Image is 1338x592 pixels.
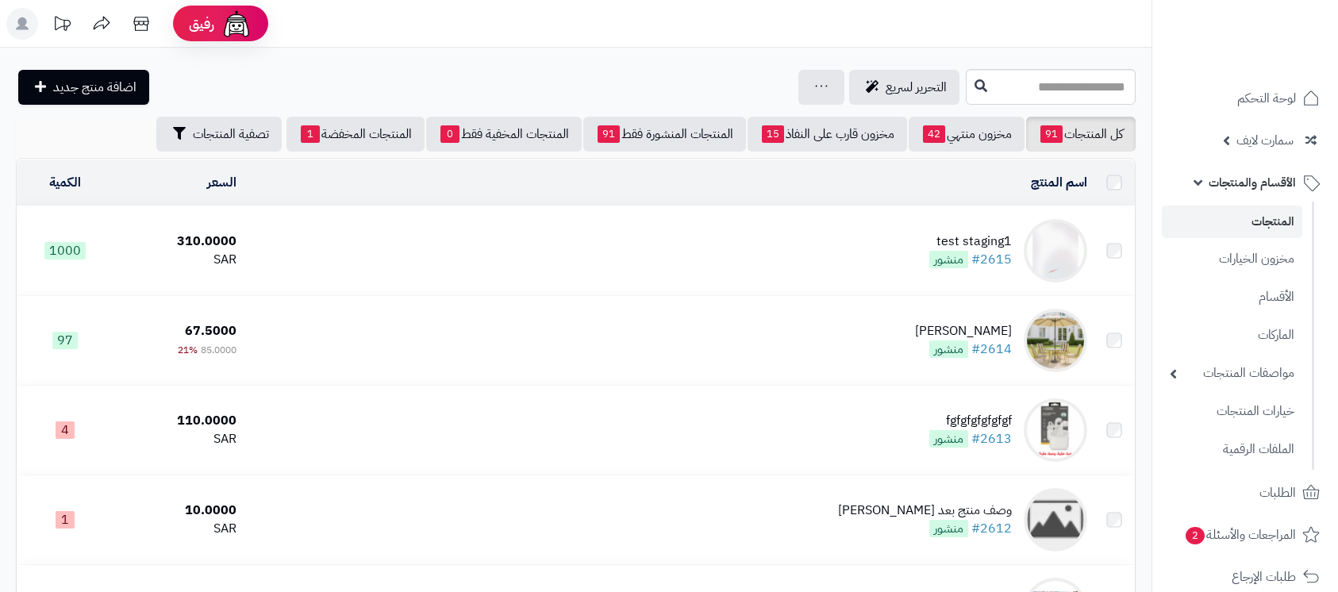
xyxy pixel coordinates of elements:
[120,233,236,251] div: 310.0000
[185,321,236,340] span: 67.5000
[120,520,236,538] div: SAR
[849,70,959,105] a: التحرير لسريع
[1031,173,1087,192] a: اسم المنتج
[18,70,149,105] a: اضافة منتج جديد
[156,117,282,152] button: تصفية المنتجات
[42,8,82,44] a: تحديثات المنصة
[1162,432,1302,467] a: الملفات الرقمية
[1186,527,1205,544] span: 2
[748,117,907,152] a: مخزون قارب على النفاذ15
[193,125,269,144] span: تصفية المنتجات
[120,502,236,520] div: 10.0000
[1232,566,1296,588] span: طلبات الإرجاع
[1024,488,1087,552] img: وصف منتج بعد اااااالرفع
[201,343,236,357] span: 85.0000
[53,78,136,97] span: اضافة منتج جديد
[1162,474,1328,512] a: الطلبات
[207,173,236,192] a: السعر
[583,117,746,152] a: المنتجات المنشورة فقط91
[426,117,582,152] a: المنتجات المخفية فقط0
[49,173,81,192] a: الكمية
[56,421,75,439] span: 4
[1162,206,1302,238] a: المنتجات
[923,125,945,143] span: 42
[971,340,1012,359] a: #2614
[762,125,784,143] span: 15
[1162,394,1302,429] a: خيارات المنتجات
[189,14,214,33] span: رفيق
[120,412,236,430] div: 110.0000
[1162,356,1302,390] a: مواصفات المنتجات
[929,340,968,358] span: منشور
[929,430,968,448] span: منشور
[440,125,459,143] span: 0
[1236,129,1294,152] span: سمارت لايف
[1040,125,1063,143] span: 91
[1024,309,1087,372] img: كوفي ديو
[929,233,1012,251] div: test staging1
[1162,280,1302,314] a: الأقسام
[929,251,968,268] span: منشور
[1259,482,1296,504] span: الطلبات
[1024,219,1087,283] img: test staging1
[1184,524,1296,546] span: المراجعات والأسئلة
[971,519,1012,538] a: #2612
[886,78,947,97] span: التحرير لسريع
[52,332,78,349] span: 97
[598,125,620,143] span: 91
[120,251,236,269] div: SAR
[301,125,320,143] span: 1
[838,502,1012,520] div: وصف منتج بعد [PERSON_NAME]
[929,412,1012,430] div: fgfgfgfgfgfgf
[929,520,968,537] span: منشور
[1162,318,1302,352] a: الماركات
[1162,242,1302,276] a: مخزون الخيارات
[971,429,1012,448] a: #2613
[915,322,1012,340] div: [PERSON_NAME]
[178,343,198,357] span: 21%
[971,250,1012,269] a: #2615
[1162,516,1328,554] a: المراجعات والأسئلة2
[221,8,252,40] img: ai-face.png
[44,242,86,259] span: 1000
[1230,44,1323,78] img: logo-2.png
[286,117,425,152] a: المنتجات المخفضة1
[909,117,1025,152] a: مخزون منتهي42
[1162,79,1328,117] a: لوحة التحكم
[120,430,236,448] div: SAR
[1237,87,1296,110] span: لوحة التحكم
[1026,117,1136,152] a: كل المنتجات91
[56,511,75,529] span: 1
[1024,398,1087,462] img: fgfgfgfgfgfgf
[1209,171,1296,194] span: الأقسام والمنتجات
